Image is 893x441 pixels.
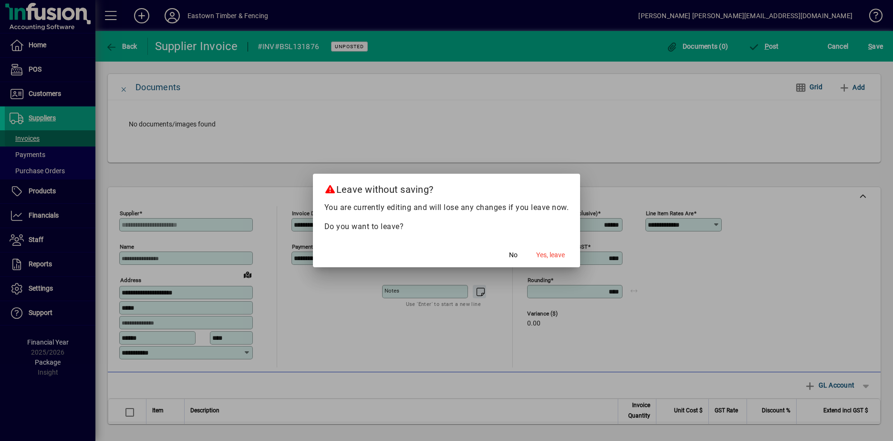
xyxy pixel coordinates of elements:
[324,202,569,213] p: You are currently editing and will lose any changes if you leave now.
[498,246,529,263] button: No
[313,174,581,201] h2: Leave without saving?
[532,246,569,263] button: Yes, leave
[324,221,569,232] p: Do you want to leave?
[509,250,518,260] span: No
[536,250,565,260] span: Yes, leave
